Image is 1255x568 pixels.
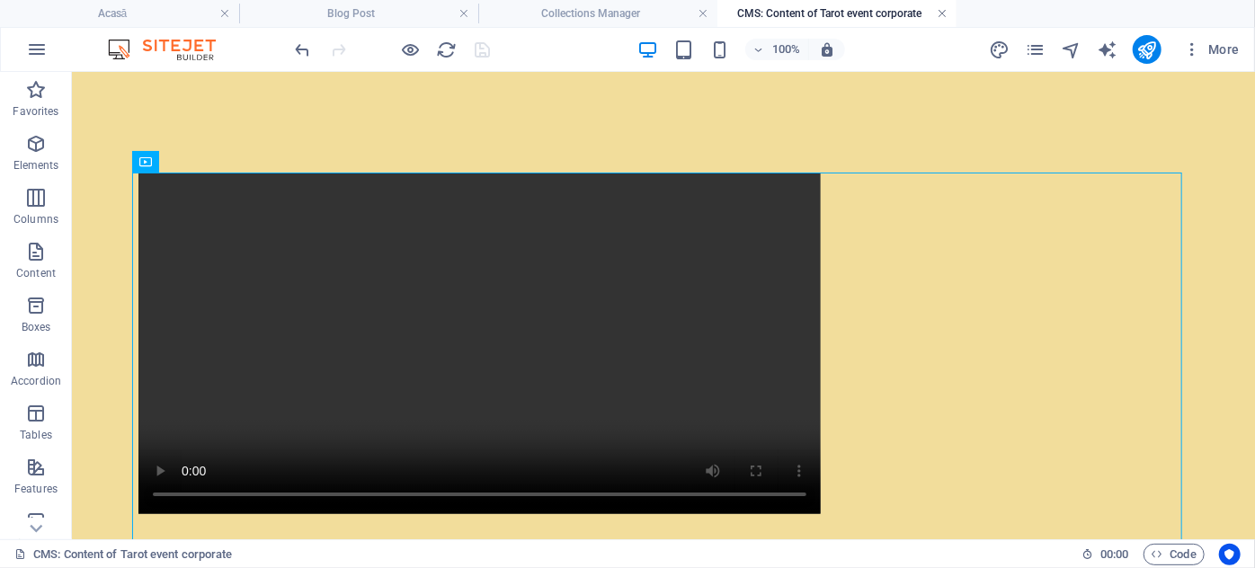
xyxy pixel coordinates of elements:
[11,374,61,388] p: Accordion
[1100,544,1128,565] span: 00 00
[14,544,233,565] a: Click to cancel selection. Double-click to open Pages
[239,4,478,23] h4: Blog Post
[1025,40,1046,60] i: Pages (Ctrl+Alt+S)
[1136,40,1157,60] i: Publish
[1176,35,1247,64] button: More
[819,41,835,58] i: On resize automatically adjust zoom level to fit chosen device.
[13,212,58,226] p: Columns
[989,39,1010,60] button: design
[1097,39,1118,60] button: text_generator
[772,39,801,60] h6: 100%
[1133,35,1162,64] button: publish
[1061,40,1081,60] i: Navigator
[478,4,717,23] h4: Collections Manager
[1025,39,1046,60] button: pages
[437,40,458,60] i: Reload page
[400,39,422,60] button: Click here to leave preview mode and continue editing
[16,266,56,280] p: Content
[103,39,238,60] img: Editor Logo
[717,4,957,23] h4: CMS: Content of Tarot event corporate
[745,39,809,60] button: 100%
[13,158,59,173] p: Elements
[20,428,52,442] p: Tables
[1061,39,1082,60] button: navigator
[436,39,458,60] button: reload
[1219,544,1241,565] button: Usercentrics
[1113,547,1116,561] span: :
[1081,544,1129,565] h6: Session time
[1144,544,1205,565] button: Code
[14,482,58,496] p: Features
[293,40,314,60] i: Undo: Change video (Ctrl+Z)
[1152,544,1197,565] span: Code
[22,320,51,334] p: Boxes
[13,104,58,119] p: Favorites
[1097,40,1117,60] i: AI Writer
[1183,40,1240,58] span: More
[989,40,1010,60] i: Design (Ctrl+Alt+Y)
[292,39,314,60] button: undo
